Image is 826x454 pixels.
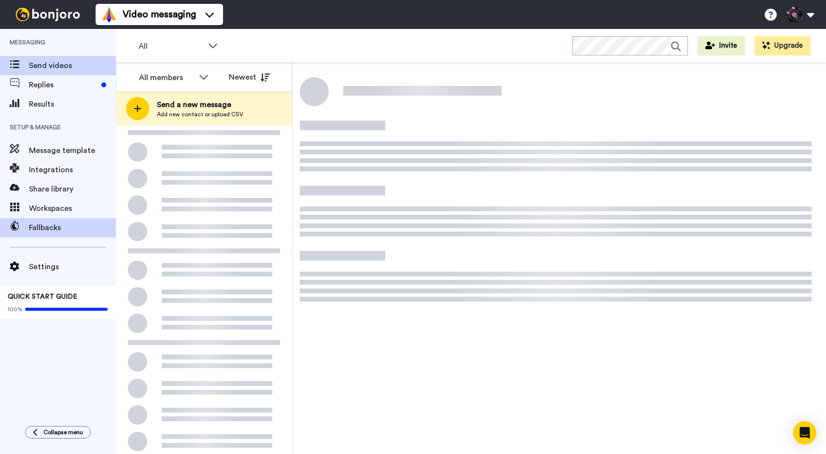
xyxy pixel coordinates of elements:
span: Settings [29,261,116,273]
span: Send a new message [157,99,243,110]
span: All [139,41,203,52]
span: Message template [29,145,116,156]
img: vm-color.svg [101,7,117,22]
span: Share library [29,183,116,195]
span: Collapse menu [43,428,83,436]
span: Fallbacks [29,222,116,234]
span: 100% [8,305,23,313]
span: Replies [29,79,98,91]
span: Send videos [29,60,116,71]
img: bj-logo-header-white.svg [12,8,84,21]
span: Add new contact or upload CSV [157,110,243,118]
span: Integrations [29,164,116,176]
div: All members [139,72,194,83]
span: Workspaces [29,203,116,214]
span: Video messaging [123,8,196,21]
span: QUICK START GUIDE [8,293,77,300]
div: Open Intercom Messenger [793,421,816,444]
span: Results [29,98,116,110]
button: Upgrade [755,36,811,55]
button: Invite [698,36,745,55]
button: Collapse menu [25,426,91,439]
button: Newest [222,68,277,87]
